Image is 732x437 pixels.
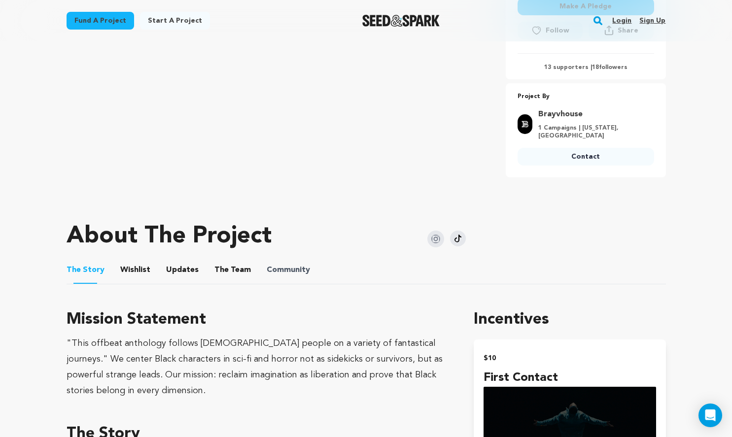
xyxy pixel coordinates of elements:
[120,264,150,276] span: Wishlist
[450,231,466,246] img: Seed&Spark Tiktok Icon
[518,64,654,71] p: 13 supporters | followers
[612,13,631,29] a: Login
[538,124,648,140] p: 1 Campaigns | [US_STATE], [GEOGRAPHIC_DATA]
[427,231,444,247] img: Seed&Spark Instagram Icon
[518,114,532,134] img: 66b312189063c2cc.jpg
[214,264,229,276] span: The
[484,369,656,387] h4: First Contact
[484,351,656,365] h2: $10
[538,108,648,120] a: Goto Brayvhouse profile
[67,12,134,30] a: Fund a project
[166,264,199,276] span: Updates
[267,264,310,276] span: Community
[140,12,210,30] a: Start a project
[67,264,81,276] span: The
[362,15,440,27] img: Seed&Spark Logo Dark Mode
[67,336,451,399] div: "This offbeat anthology follows [DEMOGRAPHIC_DATA] people on a variety of fantastical journeys." ...
[698,403,722,427] div: Open Intercom Messenger
[518,91,654,102] p: Project By
[214,264,251,276] span: Team
[592,65,599,70] span: 18
[474,308,665,332] h1: Incentives
[362,15,440,27] a: Seed&Spark Homepage
[67,225,272,248] h1: About The Project
[639,13,665,29] a: Sign up
[518,148,654,166] a: Contact
[67,308,451,332] h3: Mission Statement
[67,264,105,276] span: Story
